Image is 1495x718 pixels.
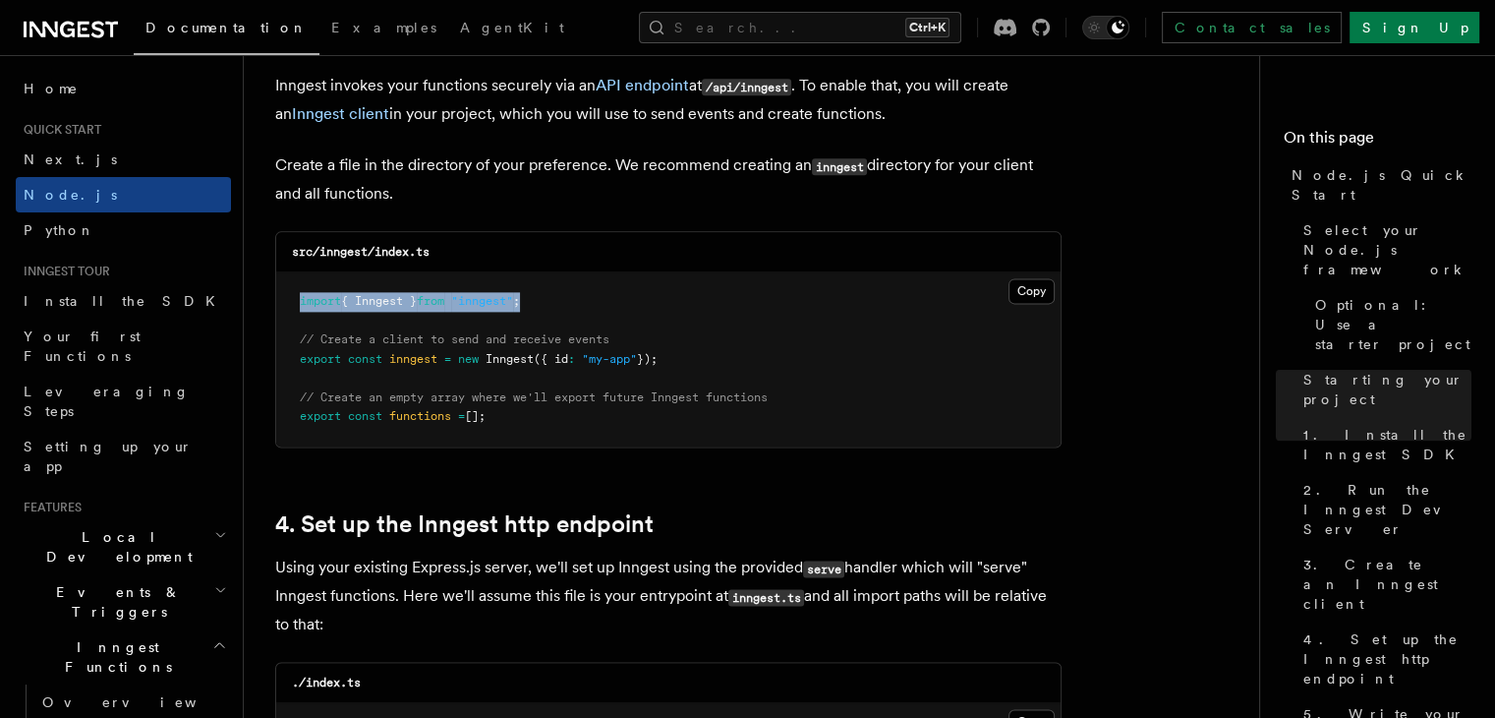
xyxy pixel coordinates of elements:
[300,352,341,366] span: export
[639,12,961,43] button: Search...Ctrl+K
[1303,629,1471,688] span: 4. Set up the Inngest http endpoint
[145,20,308,35] span: Documentation
[1303,480,1471,539] span: 2. Run the Inngest Dev Server
[300,409,341,423] span: export
[458,409,465,423] span: =
[389,409,451,423] span: functions
[24,187,117,203] span: Node.js
[460,20,564,35] span: AgentKit
[275,72,1062,128] p: Inngest invokes your functions securely via an at . To enable that, you will create an in your pr...
[702,79,791,95] code: /api/inngest
[451,294,513,308] span: "inngest"
[16,264,110,279] span: Inngest tour
[16,283,231,319] a: Install the SDK
[389,352,437,366] span: inngest
[24,293,227,309] span: Install the SDK
[24,222,95,238] span: Python
[16,374,231,429] a: Leveraging Steps
[1295,362,1471,417] a: Starting your project
[465,409,486,423] span: [];
[1307,287,1471,362] a: Optional: Use a starter project
[348,352,382,366] span: const
[292,245,430,259] code: src/inngest/index.ts
[444,352,451,366] span: =
[16,122,101,138] span: Quick start
[1350,12,1479,43] a: Sign Up
[24,151,117,167] span: Next.js
[275,510,654,538] a: 4. Set up the Inngest http endpoint
[417,294,444,308] span: from
[24,439,193,474] span: Setting up your app
[1284,157,1471,212] a: Node.js Quick Start
[16,629,231,685] button: Inngest Functions
[513,294,520,308] span: ;
[24,384,190,419] span: Leveraging Steps
[905,18,949,37] kbd: Ctrl+K
[16,319,231,374] a: Your first Functions
[292,104,389,123] a: Inngest client
[16,142,231,177] a: Next.js
[42,694,245,710] span: Overview
[16,71,231,106] a: Home
[1303,425,1471,464] span: 1. Install the Inngest SDK
[348,409,382,423] span: const
[1295,547,1471,622] a: 3. Create an Inngest client
[448,6,576,53] a: AgentKit
[16,574,231,629] button: Events & Triggers
[1295,417,1471,472] a: 1. Install the Inngest SDK
[331,20,436,35] span: Examples
[812,158,867,175] code: inngest
[16,637,212,677] span: Inngest Functions
[300,332,609,346] span: // Create a client to send and receive events
[1082,16,1129,39] button: Toggle dark mode
[1295,212,1471,287] a: Select your Node.js framework
[341,294,417,308] span: { Inngest }
[803,561,844,577] code: serve
[728,589,804,606] code: inngest.ts
[16,519,231,574] button: Local Development
[300,294,341,308] span: import
[16,429,231,484] a: Setting up your app
[292,676,361,689] code: ./index.ts
[1284,126,1471,157] h4: On this page
[319,6,448,53] a: Examples
[1292,165,1471,205] span: Node.js Quick Start
[568,352,575,366] span: :
[534,352,568,366] span: ({ id
[1295,472,1471,547] a: 2. Run the Inngest Dev Server
[1162,12,1342,43] a: Contact sales
[458,352,479,366] span: new
[1303,370,1471,409] span: Starting your project
[637,352,658,366] span: });
[1303,220,1471,279] span: Select your Node.js framework
[16,582,214,622] span: Events & Triggers
[16,500,82,515] span: Features
[16,177,231,212] a: Node.js
[596,76,689,94] a: API endpoint
[300,390,768,404] span: // Create an empty array where we'll export future Inngest functions
[486,352,534,366] span: Inngest
[134,6,319,55] a: Documentation
[16,527,214,567] span: Local Development
[1315,295,1471,354] span: Optional: Use a starter project
[24,79,79,98] span: Home
[1303,555,1471,614] span: 3. Create an Inngest client
[1008,278,1055,304] button: Copy
[24,329,141,364] span: Your first Functions
[1295,622,1471,696] a: 4. Set up the Inngest http endpoint
[275,554,1062,638] p: Using your existing Express.js server, we'll set up Inngest using the provided handler which will...
[582,352,637,366] span: "my-app"
[275,151,1062,208] p: Create a file in the directory of your preference. We recommend creating an directory for your cl...
[16,212,231,248] a: Python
